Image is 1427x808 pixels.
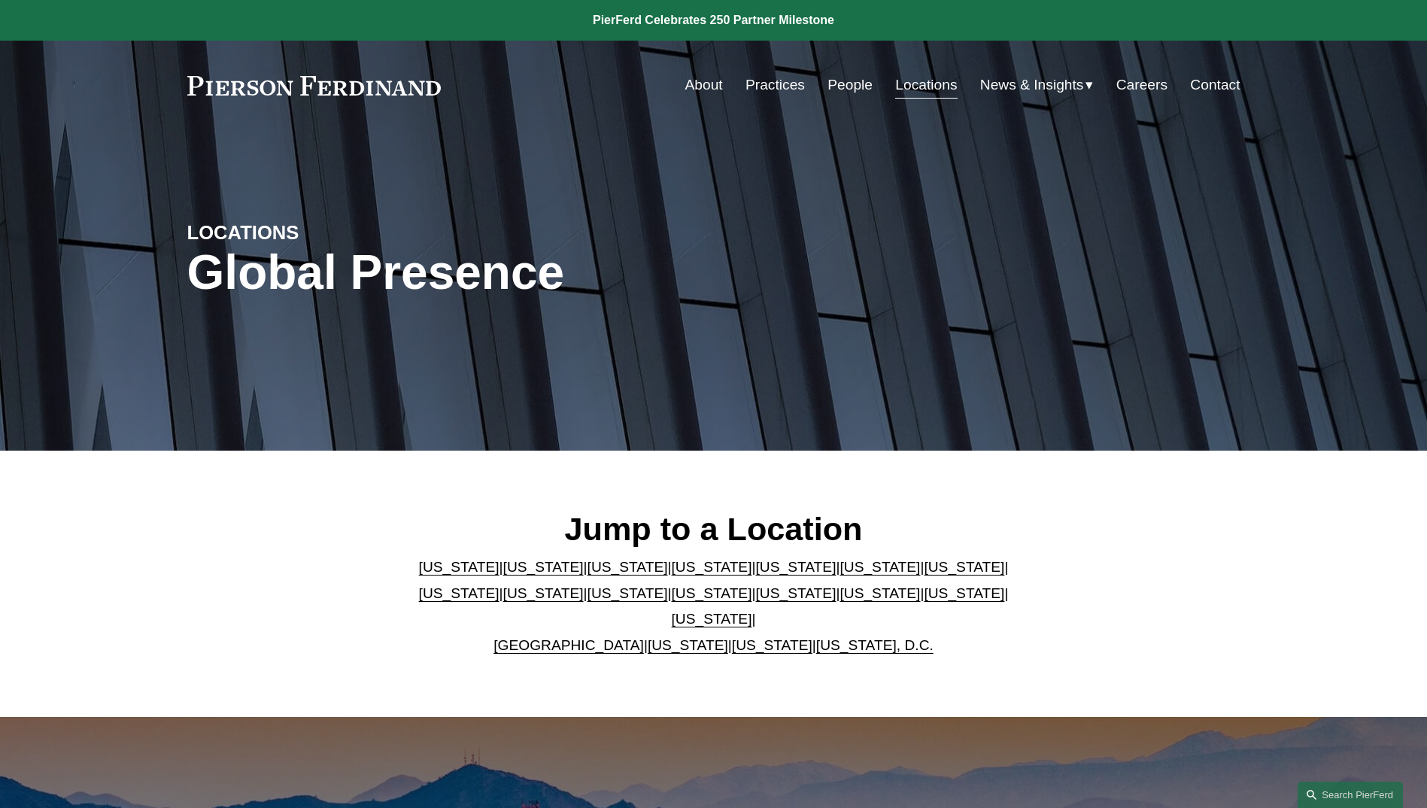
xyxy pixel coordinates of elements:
a: [US_STATE] [924,585,1004,601]
a: Search this site [1298,782,1403,808]
a: [US_STATE] [419,585,499,601]
a: About [685,71,723,99]
a: [US_STATE] [755,559,836,575]
a: [US_STATE] [924,559,1004,575]
span: News & Insights [980,72,1084,99]
a: [US_STATE] [587,585,668,601]
a: Careers [1116,71,1167,99]
a: Contact [1190,71,1240,99]
a: Locations [895,71,957,99]
a: [US_STATE] [840,585,920,601]
h1: Global Presence [187,245,889,300]
h4: LOCATIONS [187,220,451,245]
a: [US_STATE] [672,585,752,601]
a: [US_STATE] [503,559,584,575]
a: [GEOGRAPHIC_DATA] [493,637,644,653]
a: folder dropdown [980,71,1094,99]
a: Practices [745,71,805,99]
a: [US_STATE], D.C. [816,637,934,653]
a: [US_STATE] [587,559,668,575]
a: [US_STATE] [648,637,728,653]
a: [US_STATE] [840,559,920,575]
a: [US_STATE] [755,585,836,601]
a: [US_STATE] [503,585,584,601]
h2: Jump to a Location [406,509,1021,548]
a: [US_STATE] [419,559,499,575]
a: [US_STATE] [672,611,752,627]
a: [US_STATE] [672,559,752,575]
a: People [827,71,873,99]
p: | | | | | | | | | | | | | | | | | | [406,554,1021,658]
a: [US_STATE] [732,637,812,653]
